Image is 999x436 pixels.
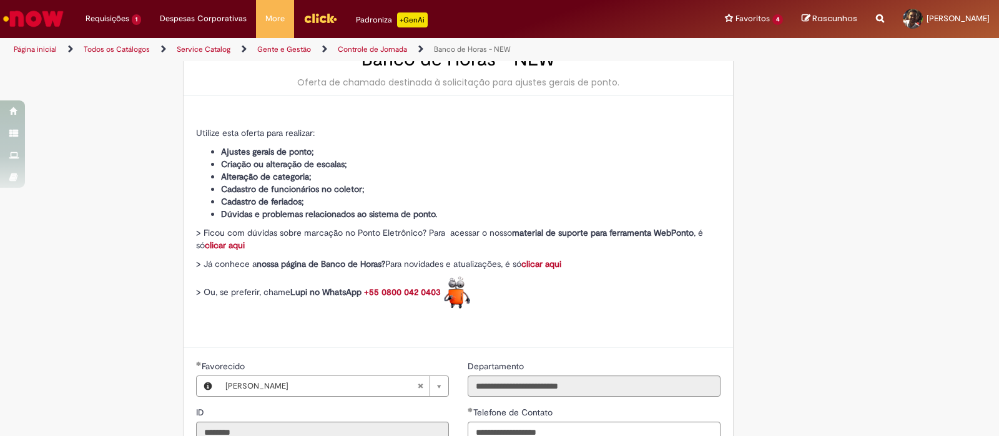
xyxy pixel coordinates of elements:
span: Obrigatório Preenchido [196,361,202,366]
a: Banco de Horas - NEW [434,44,511,54]
span: 1 [132,14,141,25]
input: Departamento [468,375,721,397]
button: Favorecido, Visualizar este registro Ricardo Pinto Brandao [197,376,219,396]
a: Rascunhos [802,13,857,25]
a: Service Catalog [177,44,230,54]
strong: Cadastro de funcionários no coletor; [221,183,365,195]
span: Obrigatório Preenchido [468,407,473,412]
a: Página inicial [14,44,57,54]
strong: Ajustes gerais de ponto; [221,146,314,157]
span: Favoritos [736,12,770,25]
span: [PERSON_NAME] [927,13,990,24]
strong: Criação ou alteração de escalas; [221,158,347,170]
span: Despesas Corporativas [160,12,247,25]
strong: Lupi no WhatsApp [290,286,362,298]
span: 4 [772,14,783,25]
span: Telefone de Contato [473,407,555,418]
span: Somente leitura - ID [196,407,207,418]
label: Somente leitura - ID [196,406,207,419]
p: > Ou, se preferir, chame [196,276,721,309]
strong: Dúvidas e problemas relacionados ao sistema de ponto. [221,208,437,220]
a: Gente e Gestão [257,44,311,54]
img: click_logo_yellow_360x200.png [303,9,337,27]
strong: Cadastro de feriados; [221,196,304,207]
span: Somente leitura - Departamento [468,361,526,372]
strong: Alteração de categoria; [221,171,312,182]
img: ServiceNow [1,6,66,31]
span: More [265,12,285,25]
p: > Ficou com dúvidas sobre marcação no Ponto Eletrônico? Para acessar o nosso , é só [196,226,721,251]
a: [PERSON_NAME]Limpar campo Favorecido [219,376,448,396]
p: +GenAi [397,12,428,27]
label: Somente leitura - Departamento [468,360,526,372]
span: Rascunhos [812,12,857,24]
a: clicar aqui [521,258,561,269]
span: [PERSON_NAME] [225,376,417,396]
a: +55 0800 042 0403 [364,286,441,298]
abbr: Limpar campo Favorecido [411,376,430,396]
span: Requisições [86,12,129,25]
strong: material de suporte para ferramenta WebPonto [512,227,694,238]
div: Oferta de chamado destinada à solicitação para ajustes gerais de ponto. [196,76,721,89]
ul: Trilhas de página [9,38,657,61]
h2: Banco de Horas - NEW [196,49,721,70]
a: Controle de Jornada [338,44,407,54]
span: Utilize esta oferta para realizar: [196,127,315,138]
p: > Já conhece a Para novidades e atualizações, é só [196,258,721,270]
a: Todos os Catálogos [84,44,150,54]
a: clicar aqui [205,240,245,251]
div: Padroniza [356,12,428,27]
strong: nossa página de Banco de Horas? [257,258,385,269]
span: Necessários - Favorecido [202,361,247,372]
